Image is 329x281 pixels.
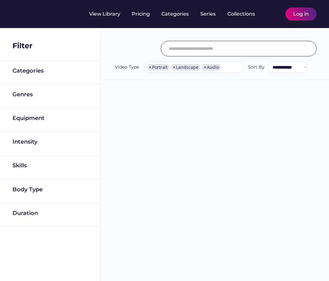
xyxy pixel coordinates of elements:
[12,91,33,98] div: Genres
[12,7,62,20] img: yH5BAEAAAAALAAAAAABAAEAAAIBRAA7
[272,10,279,18] img: yH5BAEAAAAALAAAAAABAAEAAAIBRAA7
[161,3,169,9] div: fvck
[80,91,87,98] img: yH5BAEAAAAALAAAAAABAAEAAAIBRAA7
[171,64,200,71] li: Landscape
[12,67,44,75] div: Categories
[80,186,87,193] img: yH5BAEAAAAALAAAAAABAAEAAAIBRAA7
[161,11,189,17] div: Categories
[147,64,169,71] li: Portrait
[248,64,265,70] div: Sort By
[72,10,79,18] img: yH5BAEAAAAALAAAAAABAAEAAAIBRAA7
[80,67,87,74] img: yH5BAEAAAAALAAAAAABAAEAAAIBRAA7
[261,10,269,18] img: yH5BAEAAAAALAAAAAABAAEAAAIBRAA7
[173,65,175,69] span: ×
[227,11,255,17] div: Collections
[89,11,120,17] div: View Library
[12,209,38,217] div: Duration
[80,115,87,122] img: yH5BAEAAAAALAAAAAABAAEAAAIBRAA7
[303,45,310,52] img: yH5BAEAAAAALAAAAAABAAEAAAIBRAA7
[293,11,309,17] div: Log in
[202,64,221,71] li: Audio
[80,162,87,169] img: yH5BAEAAAAALAAAAAABAAEAAAIBRAA7
[200,11,216,17] div: Series
[80,209,87,217] img: yH5BAEAAAAALAAAAAABAAEAAAIBRAA7
[12,138,37,146] div: Intensity
[12,186,43,193] div: Body Type
[149,65,151,69] span: ×
[132,11,150,17] div: Pricing
[115,64,139,70] div: Video Type
[204,65,206,69] span: ×
[12,40,32,51] div: Filter
[80,138,87,146] img: yH5BAEAAAAALAAAAAABAAEAAAIBRAA7
[12,162,28,169] div: Skills
[12,114,45,122] div: Equipment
